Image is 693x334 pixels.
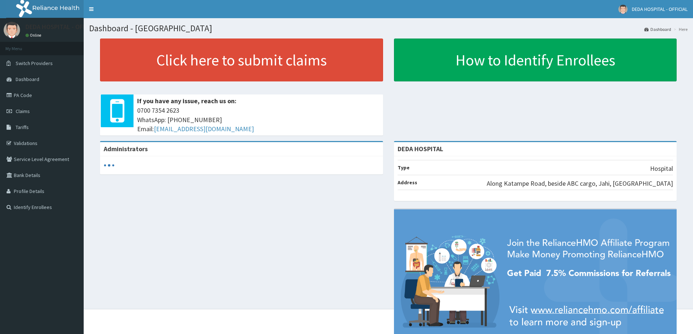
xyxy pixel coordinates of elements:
[100,39,383,81] a: Click here to submit claims
[25,33,43,38] a: Online
[618,5,628,14] img: User Image
[632,6,688,12] span: DEDA HOSPITAL - OFFICIAL
[16,108,30,114] span: Claims
[16,60,53,67] span: Switch Providers
[398,145,443,153] strong: DEDA HOSPITAL
[89,24,688,33] h1: Dashboard - [GEOGRAPHIC_DATA]
[137,106,379,134] span: 0700 7354 2623 WhatsApp: [PHONE_NUMBER] Email:
[16,124,29,130] span: Tariffs
[398,164,410,171] b: Type
[25,24,100,30] p: DEDA HOSPITAL - OFFICIAL
[672,26,688,32] li: Here
[137,97,236,105] b: If you have any issue, reach us on:
[644,26,671,32] a: Dashboard
[394,39,677,81] a: How to Identify Enrollees
[487,179,673,188] p: Along Katampe Road, beside ABC cargo, Jahi, [GEOGRAPHIC_DATA]
[16,76,39,83] span: Dashboard
[104,145,148,153] b: Administrators
[104,160,115,171] svg: audio-loading
[398,179,417,186] b: Address
[154,125,254,133] a: [EMAIL_ADDRESS][DOMAIN_NAME]
[4,22,20,38] img: User Image
[650,164,673,173] p: Hospital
